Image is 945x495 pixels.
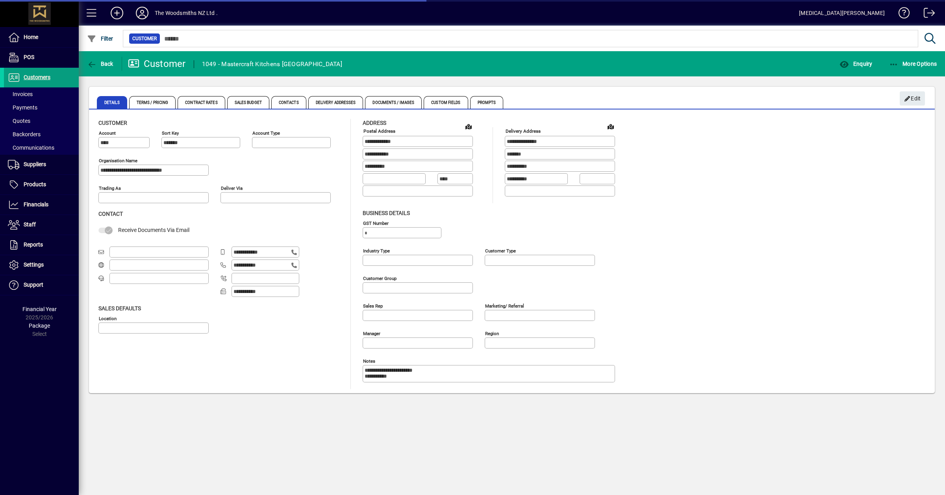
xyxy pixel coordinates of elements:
[363,303,383,308] mat-label: Sales rep
[24,54,34,60] span: POS
[24,181,46,187] span: Products
[85,57,115,71] button: Back
[87,35,113,42] span: Filter
[128,57,186,70] div: Customer
[889,61,937,67] span: More Options
[4,275,79,295] a: Support
[363,220,389,226] mat-label: GST Number
[79,57,122,71] app-page-header-button: Back
[8,118,30,124] span: Quotes
[99,315,117,321] mat-label: Location
[904,92,921,105] span: Edit
[221,185,243,191] mat-label: Deliver via
[24,74,50,80] span: Customers
[87,61,113,67] span: Back
[308,96,363,109] span: Delivery Addresses
[98,305,141,311] span: Sales defaults
[155,7,218,19] div: The Woodsmiths NZ Ltd .
[24,282,43,288] span: Support
[424,96,468,109] span: Custom Fields
[4,175,79,195] a: Products
[363,210,410,216] span: Business details
[99,130,116,136] mat-label: Account
[24,201,48,208] span: Financials
[24,34,38,40] span: Home
[98,211,123,217] span: Contact
[129,96,176,109] span: Terms / Pricing
[24,161,46,167] span: Suppliers
[22,306,57,312] span: Financial Year
[4,114,79,128] a: Quotes
[485,248,516,253] mat-label: Customer type
[604,120,617,133] a: View on map
[485,330,499,336] mat-label: Region
[132,35,157,43] span: Customer
[97,96,127,109] span: Details
[4,235,79,255] a: Reports
[4,48,79,67] a: POS
[4,155,79,174] a: Suppliers
[8,145,54,151] span: Communications
[363,120,386,126] span: Address
[365,96,422,109] span: Documents / Images
[4,195,79,215] a: Financials
[24,261,44,268] span: Settings
[4,87,79,101] a: Invoices
[162,130,179,136] mat-label: Sort key
[838,57,874,71] button: Enquiry
[4,141,79,154] a: Communications
[85,32,115,46] button: Filter
[900,91,925,106] button: Edit
[462,120,475,133] a: View on map
[4,215,79,235] a: Staff
[4,28,79,47] a: Home
[893,2,910,27] a: Knowledge Base
[799,7,885,19] div: [MEDICAL_DATA][PERSON_NAME]
[363,275,397,281] mat-label: Customer group
[363,330,380,336] mat-label: Manager
[99,158,137,163] mat-label: Organisation name
[178,96,225,109] span: Contract Rates
[363,358,375,363] mat-label: Notes
[99,185,121,191] mat-label: Trading as
[24,221,36,228] span: Staff
[887,57,939,71] button: More Options
[252,130,280,136] mat-label: Account Type
[470,96,504,109] span: Prompts
[24,241,43,248] span: Reports
[485,303,524,308] mat-label: Marketing/ Referral
[202,58,342,70] div: 1049 - Mastercraft Kitchens [GEOGRAPHIC_DATA]
[8,91,33,97] span: Invoices
[227,96,269,109] span: Sales Budget
[4,255,79,275] a: Settings
[271,96,306,109] span: Contacts
[4,101,79,114] a: Payments
[130,6,155,20] button: Profile
[4,128,79,141] a: Backorders
[29,323,50,329] span: Package
[918,2,935,27] a: Logout
[8,131,41,137] span: Backorders
[839,61,872,67] span: Enquiry
[8,104,37,111] span: Payments
[104,6,130,20] button: Add
[118,227,189,233] span: Receive Documents Via Email
[363,248,390,253] mat-label: Industry type
[98,120,127,126] span: Customer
